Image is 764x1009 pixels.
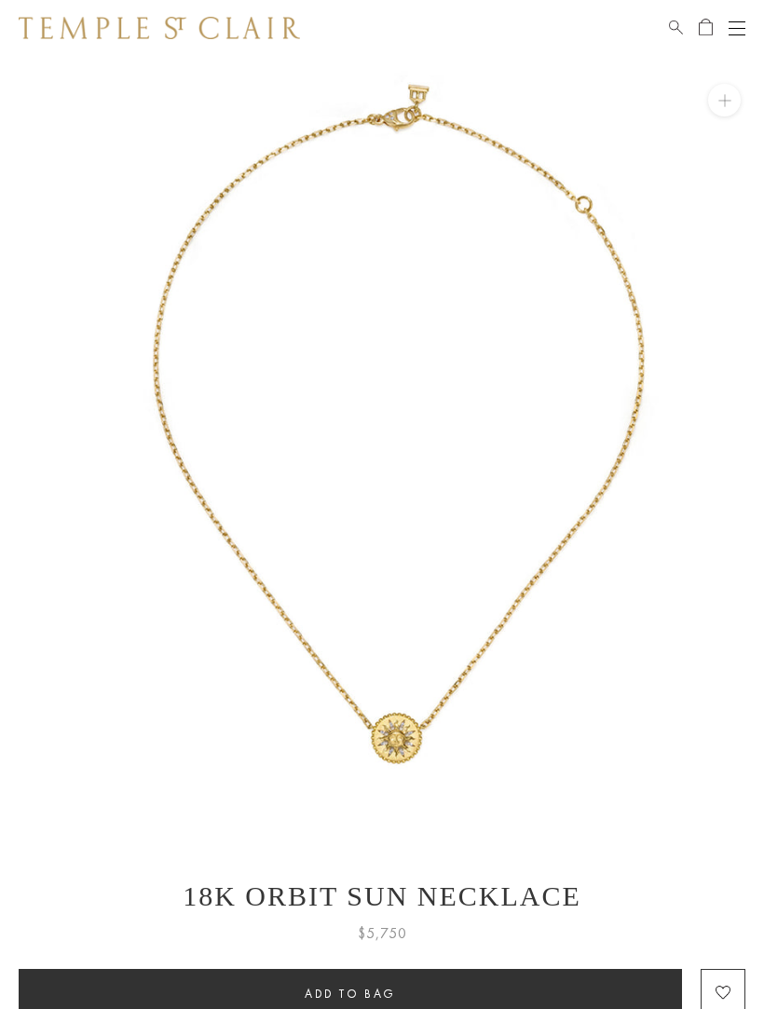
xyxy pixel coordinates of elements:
[669,17,683,39] a: Search
[28,56,764,792] img: 18K Orbit Sun Necklace
[19,17,300,39] img: Temple St. Clair
[671,921,745,990] iframe: Gorgias live chat messenger
[358,921,407,946] span: $5,750
[699,17,713,39] a: Open Shopping Bag
[19,880,745,912] h1: 18K Orbit Sun Necklace
[305,986,396,1002] span: Add to bag
[729,17,745,39] button: Open navigation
